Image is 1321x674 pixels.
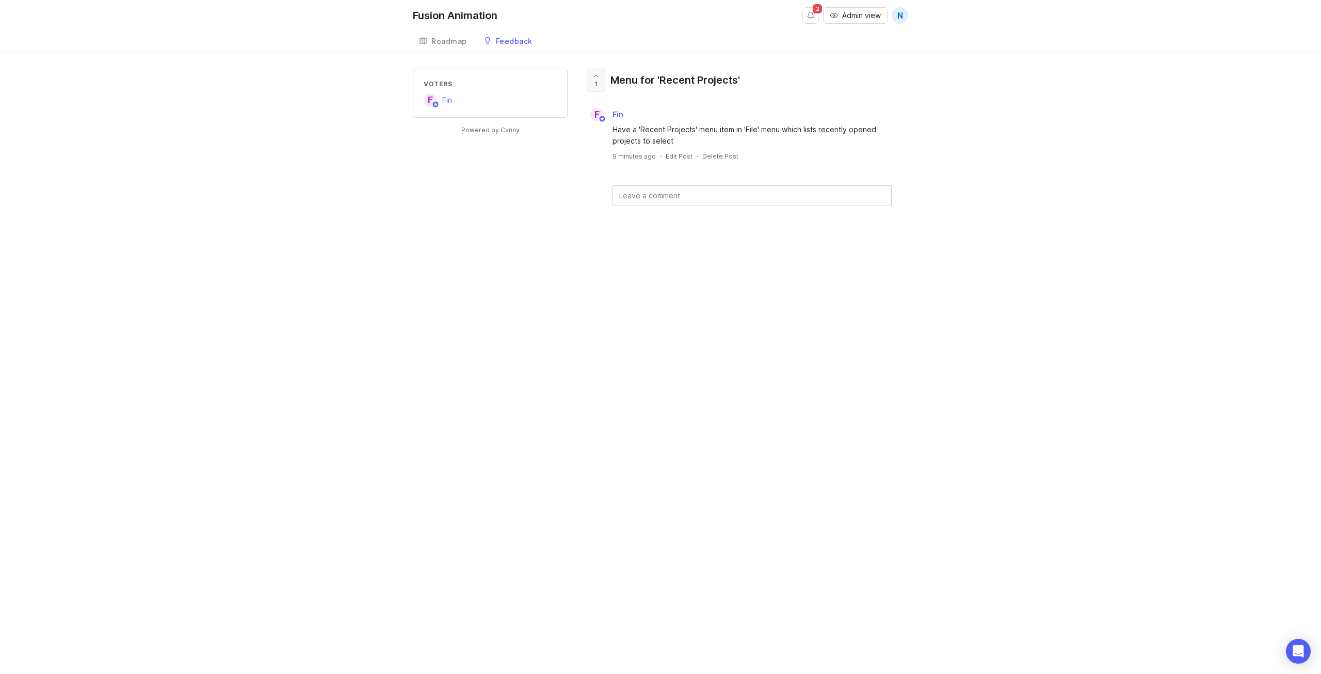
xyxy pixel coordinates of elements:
div: Delete Post [702,152,738,161]
button: 1 [587,69,605,91]
div: · [697,152,698,161]
span: 2 [813,4,822,13]
button: Notifications [802,7,819,24]
span: 1 [594,80,598,88]
a: FFin [584,108,632,121]
div: F [590,108,604,121]
a: 9 minutes ago [613,152,656,161]
div: Edit Post [666,152,692,161]
div: Open Intercom Messenger [1286,639,1311,664]
span: N [897,9,903,22]
a: Roadmap [413,31,473,52]
div: F [424,93,437,107]
span: Admin view [842,10,881,21]
div: Menu for 'Recent Projects' [610,73,740,87]
button: N [892,7,908,24]
img: member badge [432,101,440,108]
div: Feedback [496,38,533,45]
a: Feedback [477,31,539,52]
span: Fin [442,96,452,104]
div: · [660,152,662,161]
a: FFin [424,93,452,107]
button: Admin view [823,7,888,24]
div: Voters [424,80,557,88]
span: Fin [613,110,623,119]
img: member badge [599,115,606,123]
div: Fusion Animation [413,10,497,21]
a: Powered by Canny [460,124,521,136]
div: Have a 'Recent Projects' menu item in 'File' menu which lists recently opened projects to select [613,124,892,147]
div: Roadmap [431,38,467,45]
